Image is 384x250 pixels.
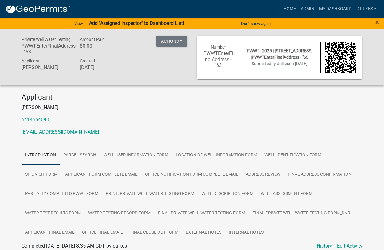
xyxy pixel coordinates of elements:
[172,146,261,165] a: Location of Well Information Form
[22,43,71,55] h6: PWWTEnterFinalAddress - "63
[154,204,249,223] a: Final Private Well Water Testing Form
[284,165,355,185] a: Final Address Confirmation
[257,184,316,204] a: Well Assessment Form
[100,146,172,165] a: Well User Information Form
[242,165,284,185] a: Address Review
[156,36,187,47] button: Actions
[325,42,357,73] img: QR code
[225,223,267,243] a: Internal Notes
[22,184,102,204] a: Partially Completed PWWT Form
[72,18,85,29] a: View
[182,223,225,243] a: External Notes
[375,18,379,26] span: ×
[22,146,60,165] a: Introduction
[22,117,49,123] a: 6414564090
[298,3,317,15] a: Admin
[261,146,325,165] a: Well Identification Form
[317,3,354,15] a: My Dashboard
[22,204,84,223] a: Water Test Results Form
[271,61,289,66] span: by dtilkes
[249,204,354,223] a: Final Private Well Water Testing Form_DNR
[252,61,308,66] span: Submitted on [DATE]
[80,37,105,42] span: Amount Paid
[61,165,141,185] a: Applicant Form Complete Email
[22,243,127,249] span: Completed [DATE][DATE] 8:35 AM CDT by dtilkes
[127,223,182,243] a: Final Close Out Form
[22,223,78,243] a: Applicant Final Email
[203,50,234,68] h6: PWWTEnterFinalAddress - "63
[80,58,95,63] span: Created
[247,48,312,60] span: PWWT | 2025 | [STREET_ADDRESS] |PWWTEnterFinalAddress - "63
[337,242,362,250] a: Edit Activity
[22,64,71,70] h6: [PERSON_NAME]
[22,93,362,102] h4: Applicant
[78,223,127,243] a: Office Final Email
[211,45,226,49] span: Number
[375,18,379,26] button: Close
[80,64,129,70] h6: [DATE]
[141,165,242,185] a: Office Notification Form Complete Email
[239,18,273,29] button: Don't show again
[198,184,257,204] a: Well Description Form
[22,129,99,135] a: [EMAIL_ADDRESS][DOMAIN_NAME]
[22,165,61,185] a: Site Visit Form
[317,242,332,250] a: History
[89,20,184,26] strong: Add "Assigned Inspector" to Dashboard List!
[281,3,298,15] a: Home
[80,43,129,49] h6: $0.00
[84,204,154,223] a: Water Testing Record Form
[22,104,362,111] p: [PERSON_NAME]
[22,58,40,63] span: Applicant
[60,146,100,165] a: Parcel search
[102,184,198,204] a: PRINT: Private Well Water Testing Form
[22,37,71,42] span: Private Well Water Testing
[354,3,379,15] a: dtilkes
